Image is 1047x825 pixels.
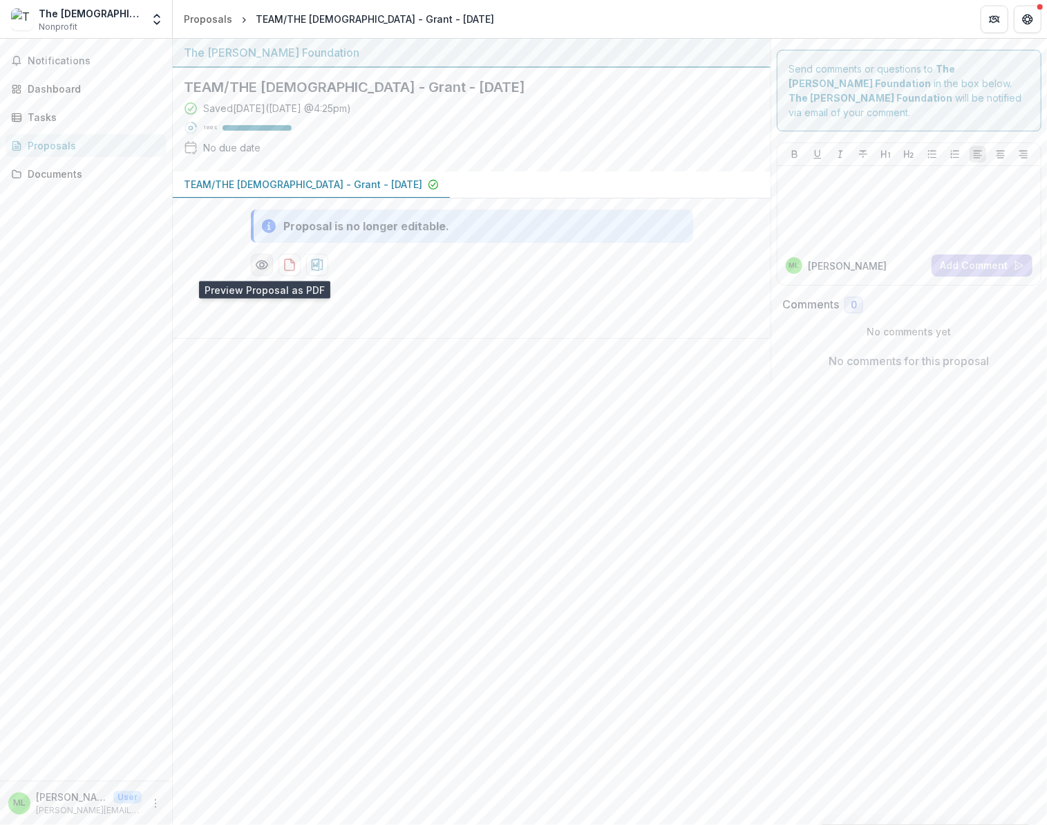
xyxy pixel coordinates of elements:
[878,146,894,163] button: Heading 1
[1014,6,1041,33] button: Get Help
[184,12,232,26] div: Proposals
[284,218,450,234] div: Proposal is no longer editable.
[184,44,760,61] div: The [PERSON_NAME] Foundation
[306,254,328,276] button: download-proposal
[203,101,351,115] div: Saved [DATE] ( [DATE] @ 4:25pm )
[851,299,857,311] span: 0
[808,259,887,273] p: [PERSON_NAME]
[6,106,167,129] a: Tasks
[251,254,273,276] button: Preview 66b7bf89-dc17-4f1c-8ac8-00934a18a207-0.pdf
[970,146,986,163] button: Align Left
[932,254,1032,277] button: Add Comment
[203,123,217,133] p: 100 %
[6,50,167,72] button: Notifications
[279,254,301,276] button: download-proposal
[829,353,990,369] p: No comments for this proposal
[184,79,737,95] h2: TEAM/THE [DEMOGRAPHIC_DATA] - Grant - [DATE]
[947,146,963,163] button: Ordered List
[900,146,917,163] button: Heading 2
[113,791,142,804] p: User
[28,110,155,124] div: Tasks
[184,177,422,192] p: TEAM/THE [DEMOGRAPHIC_DATA] - Grant - [DATE]
[39,21,77,33] span: Nonprofit
[1015,146,1032,163] button: Align Right
[256,12,494,26] div: TEAM/THE [DEMOGRAPHIC_DATA] - Grant - [DATE]
[782,298,839,311] h2: Comments
[28,138,155,153] div: Proposals
[28,55,161,67] span: Notifications
[6,163,167,185] a: Documents
[39,6,142,21] div: The [DEMOGRAPHIC_DATA]
[6,134,167,157] a: Proposals
[924,146,941,163] button: Bullet List
[782,324,1036,339] p: No comments yet
[178,9,500,29] nav: breadcrumb
[28,167,155,181] div: Documents
[11,8,33,30] img: The Evangelical Alliance Mission
[13,799,26,808] div: Molly Little
[789,92,952,104] strong: The [PERSON_NAME] Foundation
[6,77,167,100] a: Dashboard
[36,804,142,817] p: [PERSON_NAME][EMAIL_ADDRESS][DOMAIN_NAME]
[777,50,1041,131] div: Send comments or questions to in the box below. will be notified via email of your comment.
[178,9,238,29] a: Proposals
[855,146,871,163] button: Strike
[832,146,849,163] button: Italicize
[203,140,261,155] div: No due date
[809,146,826,163] button: Underline
[147,795,164,812] button: More
[981,6,1008,33] button: Partners
[786,146,803,163] button: Bold
[36,790,108,804] p: [PERSON_NAME]
[28,82,155,96] div: Dashboard
[789,262,800,269] div: Molly Little
[147,6,167,33] button: Open entity switcher
[992,146,1009,163] button: Align Center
